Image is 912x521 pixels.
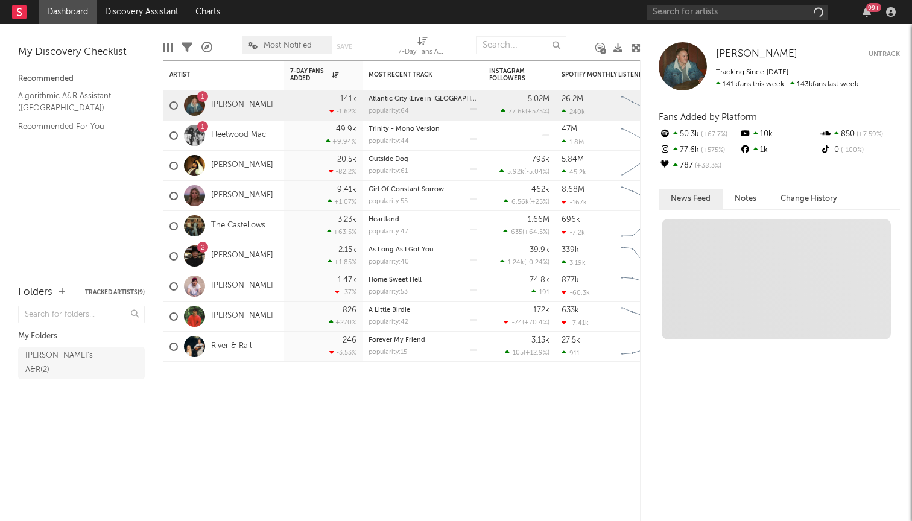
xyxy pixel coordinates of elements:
[530,276,549,284] div: 74.8k
[699,131,727,138] span: +67.7 %
[504,198,549,206] div: ( )
[616,90,670,121] svg: Chart title
[337,186,356,194] div: 9.41k
[369,277,477,283] div: Home Sweet Hell
[211,160,273,171] a: [PERSON_NAME]
[369,138,409,145] div: popularity: 44
[326,137,356,145] div: +9.94 %
[531,336,549,344] div: 3.13k
[863,7,871,17] button: 99+
[716,69,788,76] span: Tracking Since: [DATE]
[531,186,549,194] div: 462k
[211,130,266,141] a: Fleetwood Mac
[513,350,524,356] span: 105
[369,229,408,235] div: popularity: 47
[716,49,797,59] span: [PERSON_NAME]
[511,320,522,326] span: -74
[500,258,549,266] div: ( )
[369,307,477,314] div: A Little Birdie
[369,71,459,78] div: Most Recent Track
[489,68,531,82] div: Instagram Followers
[562,306,579,314] div: 633k
[562,246,579,254] div: 339k
[337,43,352,50] button: Save
[329,349,356,356] div: -3.53 %
[508,259,524,266] span: 1.24k
[338,216,356,224] div: 3.23k
[264,42,312,49] span: Most Notified
[201,30,212,65] div: A&R Pipeline
[530,246,549,254] div: 39.9k
[562,108,585,116] div: 240k
[338,276,356,284] div: 1.47k
[182,30,192,65] div: Filters
[659,127,739,142] div: 50.3k
[369,168,408,175] div: popularity: 61
[723,189,768,209] button: Notes
[562,125,577,133] div: 47M
[616,302,670,332] svg: Chart title
[369,337,477,344] div: Forever My Friend
[369,337,425,344] a: Forever My Friend
[169,71,260,78] div: Artist
[562,198,587,206] div: -167k
[369,126,440,133] a: Trinity - Mono Version
[18,285,52,300] div: Folders
[562,229,585,236] div: -7.2k
[369,126,477,133] div: Trinity - Mono Version
[659,189,723,209] button: News Feed
[562,186,584,194] div: 8.68M
[369,186,444,193] a: Girl Of Constant Sorrow
[211,281,273,291] a: [PERSON_NAME]
[616,332,670,362] svg: Chart title
[18,329,145,344] div: My Folders
[329,168,356,175] div: -82.2 %
[85,289,145,295] button: Tracked Artists(9)
[18,72,145,86] div: Recommended
[343,306,356,314] div: 826
[659,113,757,122] span: Fans Added by Platform
[531,199,548,206] span: +25 %
[398,45,446,60] div: 7-Day Fans Added (7-Day Fans Added)
[369,156,477,163] div: Outside Dog
[562,336,580,344] div: 27.5k
[328,198,356,206] div: +1.07 %
[369,247,477,253] div: As Long As I Got You
[855,131,883,138] span: +7.59 %
[616,151,670,181] svg: Chart title
[507,169,524,175] span: 5.92k
[562,168,586,176] div: 45.2k
[369,259,409,265] div: popularity: 40
[369,96,645,103] a: Atlantic City (Live in [GEOGRAPHIC_DATA]) [feat. [PERSON_NAME] and [PERSON_NAME]]
[335,288,356,296] div: -37 %
[616,211,670,241] svg: Chart title
[369,289,408,295] div: popularity: 53
[290,68,329,82] span: 7-Day Fans Added
[18,89,133,114] a: Algorithmic A&R Assistant ([GEOGRAPHIC_DATA])
[501,107,549,115] div: ( )
[336,125,356,133] div: 49.9k
[768,189,849,209] button: Change History
[820,142,900,158] div: 0
[369,156,408,163] a: Outside Dog
[562,289,590,297] div: -60.3k
[211,341,252,352] a: River & Rail
[369,349,407,356] div: popularity: 15
[693,163,721,169] span: +38.3 %
[329,318,356,326] div: +270 %
[369,319,408,326] div: popularity: 42
[562,138,584,146] div: 1.8M
[699,147,725,154] span: +575 %
[504,318,549,326] div: ( )
[369,96,477,103] div: Atlantic City (Live in Jersey) [feat. Bruce Springsteen and Kings of Leon]
[369,108,409,115] div: popularity: 64
[716,81,858,88] span: 143k fans last week
[647,5,828,20] input: Search for artists
[527,109,548,115] span: +575 %
[511,229,522,236] span: 635
[211,191,273,201] a: [PERSON_NAME]
[562,95,583,103] div: 26.2M
[524,320,548,326] span: +70.4 %
[866,3,881,12] div: 99 +
[369,186,477,193] div: Girl Of Constant Sorrow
